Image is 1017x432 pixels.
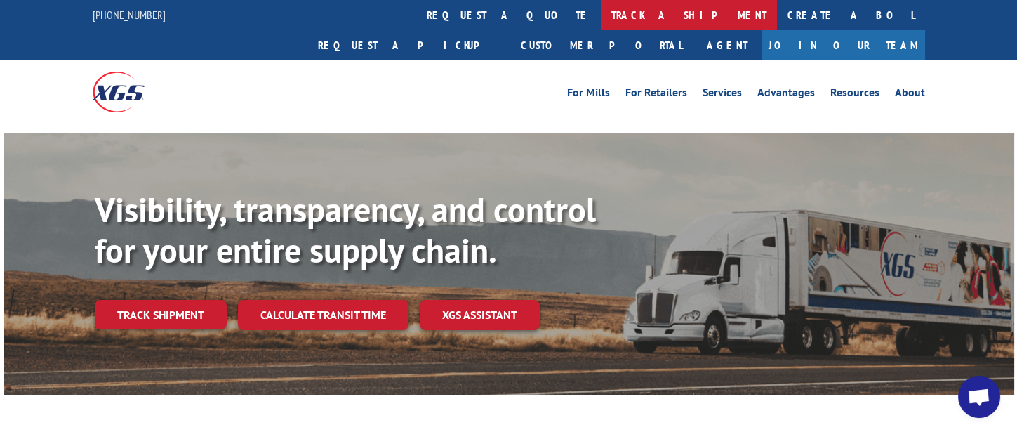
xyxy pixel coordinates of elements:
a: Request a pickup [307,30,510,60]
a: XGS ASSISTANT [420,300,540,330]
a: Track shipment [95,300,227,329]
a: Advantages [757,87,815,103]
a: Services [703,87,742,103]
a: Customer Portal [510,30,693,60]
a: Resources [830,87,879,103]
a: For Retailers [625,87,687,103]
a: [PHONE_NUMBER] [93,8,166,22]
a: Join Our Team [762,30,925,60]
b: Visibility, transparency, and control for your entire supply chain. [95,188,596,272]
a: For Mills [567,87,610,103]
a: About [895,87,925,103]
a: Open chat [958,376,1000,418]
a: Calculate transit time [238,300,408,330]
a: Agent [693,30,762,60]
